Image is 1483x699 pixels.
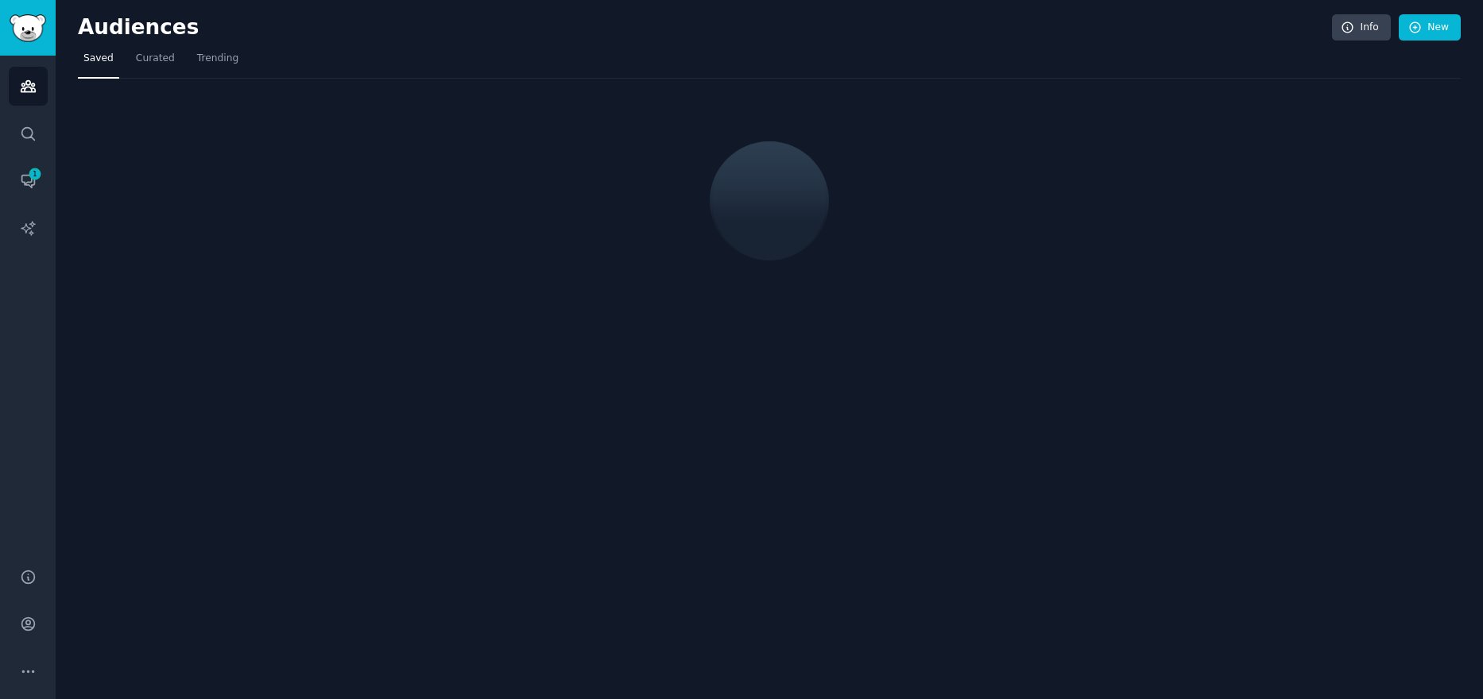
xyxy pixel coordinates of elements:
[130,46,180,79] a: Curated
[83,52,114,66] span: Saved
[78,15,1332,41] h2: Audiences
[1399,14,1461,41] a: New
[197,52,238,66] span: Trending
[136,52,175,66] span: Curated
[78,46,119,79] a: Saved
[28,168,42,180] span: 1
[9,161,48,200] a: 1
[10,14,46,42] img: GummySearch logo
[1332,14,1391,41] a: Info
[192,46,244,79] a: Trending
